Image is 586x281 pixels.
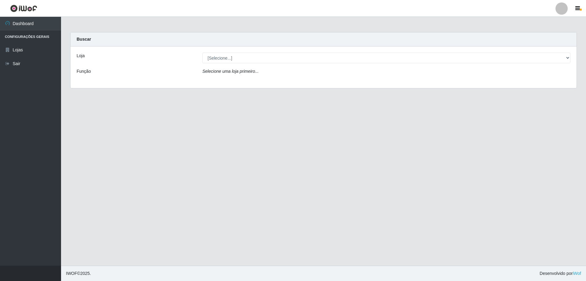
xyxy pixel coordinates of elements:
strong: Buscar [77,37,91,42]
span: Desenvolvido por [540,270,581,277]
span: © 2025 . [66,270,91,277]
a: iWof [573,271,581,276]
i: Selecione uma loja primeiro... [202,69,259,74]
img: CoreUI Logo [10,5,37,12]
label: Função [77,68,91,75]
span: IWOF [66,271,77,276]
label: Loja [77,53,85,59]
